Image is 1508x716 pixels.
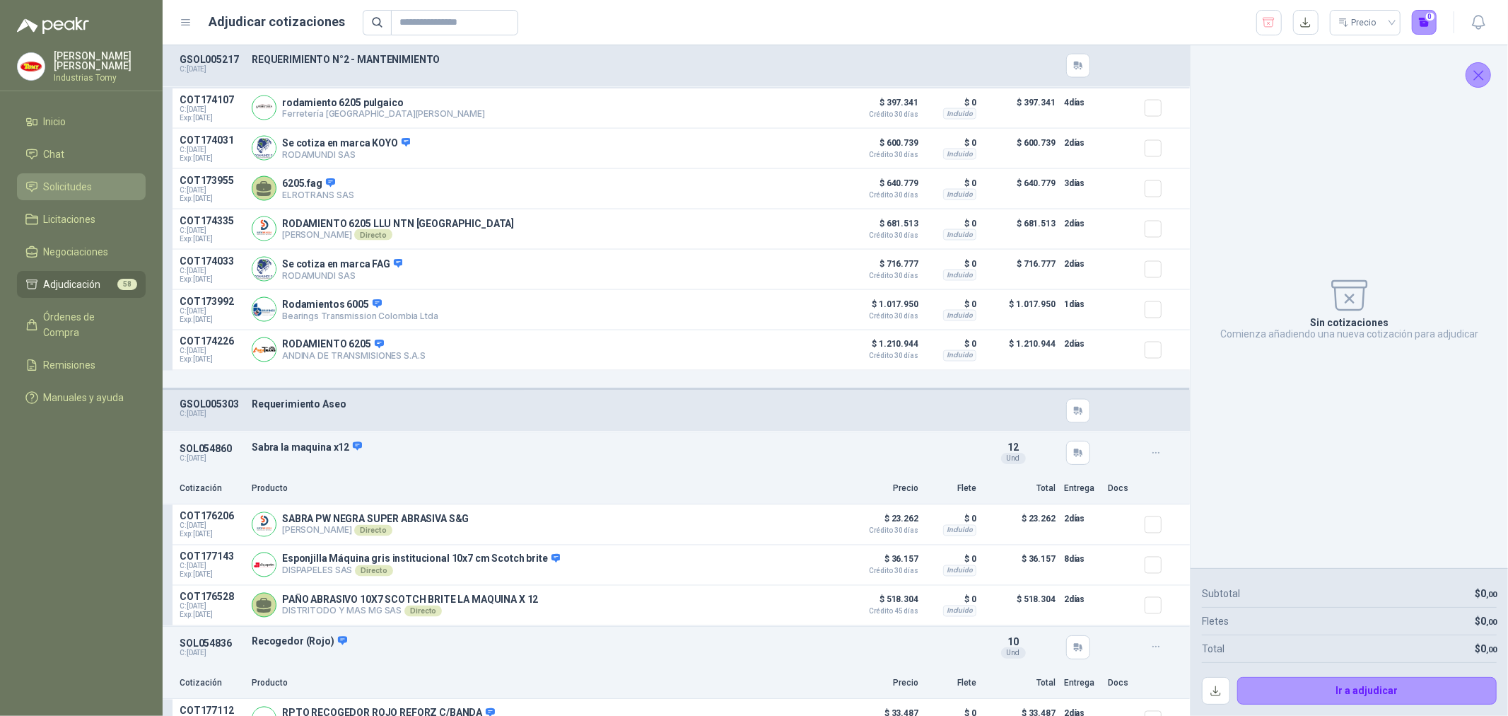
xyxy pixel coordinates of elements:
p: 2 días [1064,336,1099,353]
p: PAÑO ABRASIVO 10X7 SCOTCH BRITE LA MAQUINA X 12 [282,594,538,606]
p: 2 días [1064,591,1099,608]
p: GSOL005217 [180,54,243,65]
span: C: [DATE] [180,226,243,235]
p: Total [985,482,1056,495]
p: [PERSON_NAME] [282,525,469,536]
p: Flete [927,482,976,495]
span: Negociaciones [44,244,109,260]
img: Company Logo [252,96,276,120]
p: REQUERIMIENTO N°2 - MANTENIMIENTO [252,54,969,65]
p: Se cotiza en marca KOYO [282,137,410,150]
span: Crédito 30 días [848,568,918,575]
p: $ 640.779 [985,175,1056,203]
p: COT174107 [180,94,243,105]
p: COT174226 [180,336,243,347]
p: $ [1475,641,1497,657]
span: Órdenes de Compra [44,309,132,340]
p: $ 0 [927,215,976,232]
p: $ 716.777 [985,255,1056,284]
p: Subtotal [1202,586,1240,601]
p: 2 días [1064,255,1099,272]
span: C: [DATE] [180,146,243,154]
p: Se cotiza en marca FAG [282,258,402,271]
p: $ 0 [927,134,976,151]
p: Fletes [1202,613,1229,629]
span: 12 [1007,441,1019,453]
a: Chat [17,141,146,168]
div: Directo [404,606,442,617]
img: Company Logo [18,53,45,80]
img: Company Logo [252,298,276,321]
button: 0 [1412,10,1437,35]
div: Incluido [943,350,976,362]
a: Manuales y ayuda [17,384,146,411]
span: Adjudicación [44,277,101,292]
p: $ 0 [927,511,976,528]
p: Recogedor (Rojo) [252,635,969,648]
a: Licitaciones [17,206,146,233]
p: Docs [1108,482,1136,495]
p: $ 600.739 [985,134,1056,163]
p: $ 36.157 [848,551,918,575]
p: GSOL005303 [180,399,243,410]
p: $ 716.777 [848,255,918,279]
p: COT173955 [180,175,243,186]
p: $ 681.513 [848,215,918,239]
p: Esponjilla Máquina gris institucional 10x7 cm Scotch brite [282,553,560,566]
p: SOL054836 [180,637,243,649]
div: Incluido [943,108,976,120]
span: Manuales y ayuda [44,390,124,405]
img: Company Logo [252,513,276,536]
div: Und [1001,647,1026,659]
p: Producto [252,676,839,690]
p: COT176206 [180,511,243,522]
img: Company Logo [252,338,276,362]
span: C: [DATE] [180,562,243,571]
div: Directo [354,229,392,241]
p: COT173992 [180,296,243,307]
p: $ 1.017.950 [848,296,918,320]
a: Inicio [17,108,146,135]
p: Bearings Transmission Colombia Ltda [282,311,438,321]
button: Cerrar [1466,62,1491,88]
div: Incluido [943,149,976,160]
p: $ 518.304 [848,591,918,616]
span: Crédito 45 días [848,608,918,616]
p: $ 23.262 [985,511,1056,539]
span: Crédito 30 días [848,151,918,158]
span: 0 [1480,616,1497,627]
p: $ 0 [927,175,976,192]
p: $ 23.262 [848,511,918,535]
a: Solicitudes [17,173,146,200]
p: Total [985,676,1056,690]
p: Flete [927,676,976,690]
div: Incluido [943,565,976,577]
p: [PERSON_NAME] [282,229,514,241]
img: Company Logo [252,217,276,241]
span: ,00 [1486,590,1497,599]
p: Rodamientos 6005 [282,299,438,311]
p: RODAMIENTO 6205 [282,339,426,352]
div: Incluido [943,189,976,200]
div: Incluido [943,229,976,241]
img: Logo peakr [17,17,89,34]
span: Crédito 30 días [848,272,918,279]
p: RODAMIENTO 6205 LLU NTN [GEOGRAPHIC_DATA] [282,218,514,229]
p: $ [1475,613,1497,629]
p: 2 días [1064,134,1099,151]
img: Company Logo [252,258,276,281]
span: 0 [1480,643,1497,654]
p: $ 0 [927,336,976,353]
p: Entrega [1064,676,1099,690]
button: Ir a adjudicar [1237,677,1497,705]
span: 0 [1480,588,1497,599]
p: Entrega [1064,482,1099,495]
img: Company Logo [252,137,276,160]
p: rodamiento 6205 pulgaico [282,97,485,108]
p: Comienza añadiendo una nueva cotización para adjudicar [1220,328,1478,340]
p: 4 días [1064,94,1099,111]
p: $ 0 [927,255,976,272]
span: C: [DATE] [180,267,243,275]
p: SOL054860 [180,443,243,454]
p: [PERSON_NAME] [PERSON_NAME] [54,51,146,71]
